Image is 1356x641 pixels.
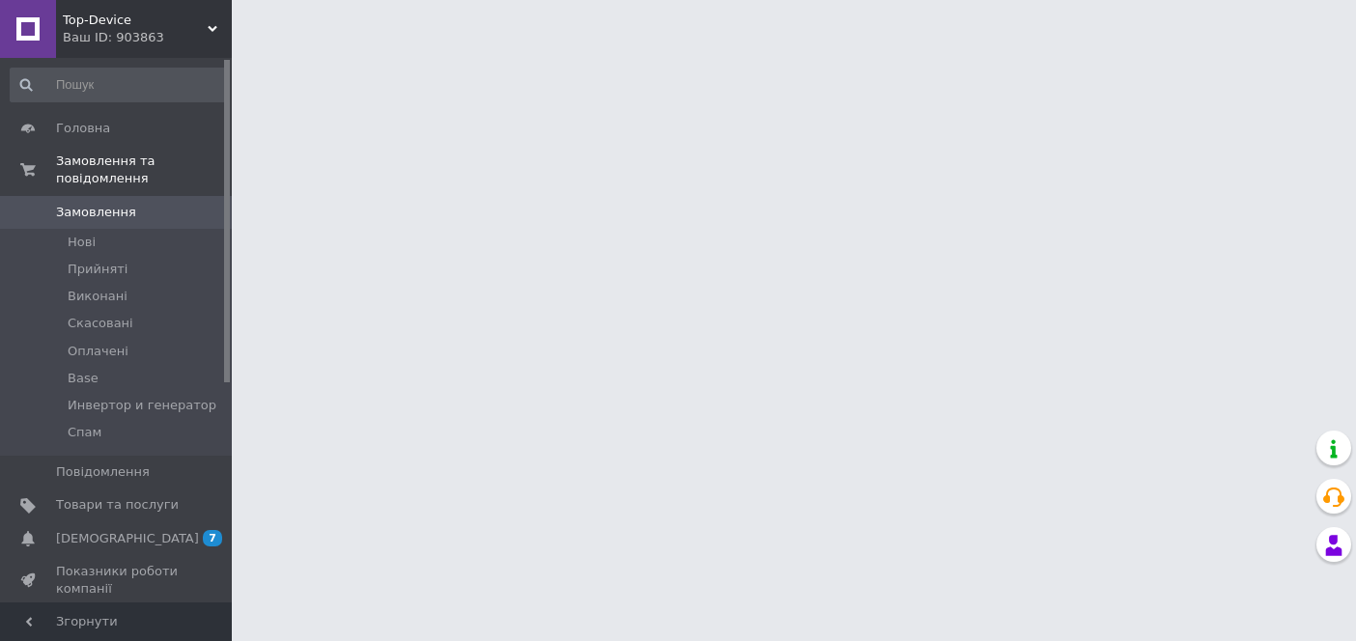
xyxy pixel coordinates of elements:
span: Прийняті [68,261,127,278]
span: Скасовані [68,315,133,332]
span: Top-Device [63,12,208,29]
span: Виконані [68,288,127,305]
span: Инвертор и генератор [68,397,216,414]
span: Головна [56,120,110,137]
span: [DEMOGRAPHIC_DATA] [56,530,199,547]
input: Пошук [10,68,228,102]
span: Показники роботи компанії [56,563,179,598]
span: Замовлення та повідомлення [56,153,232,187]
span: 7 [203,530,222,546]
span: Base [68,370,99,387]
span: Оплачені [68,343,128,360]
span: Повідомлення [56,463,150,481]
span: Товари та послуги [56,496,179,514]
div: Ваш ID: 903863 [63,29,232,46]
span: Замовлення [56,204,136,221]
span: Спам [68,424,101,441]
span: Нові [68,234,96,251]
